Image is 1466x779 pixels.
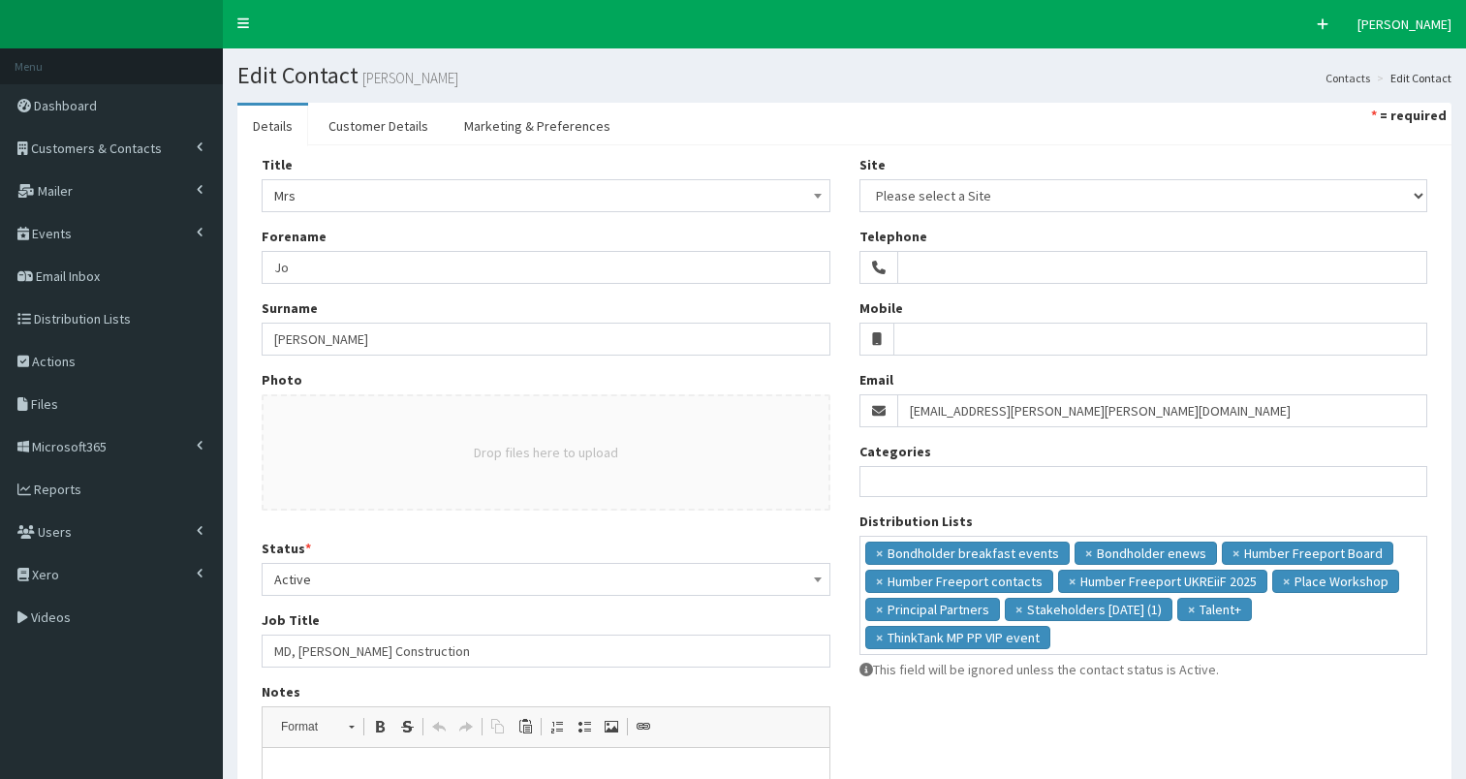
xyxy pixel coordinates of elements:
a: Customer Details [313,106,444,146]
label: Title [262,155,293,174]
label: Categories [859,442,931,461]
a: Marketing & Preferences [449,106,626,146]
p: This field will be ignored unless the contact status is Active. [859,660,1428,679]
label: Site [859,155,886,174]
span: Actions [32,353,76,370]
li: Humber Freeport UKREiiF 2025 [1058,570,1267,593]
span: × [1188,600,1195,619]
span: Files [31,395,58,413]
span: Active [262,563,830,596]
a: Redo (Ctrl+Y) [452,714,480,739]
span: Format [271,714,339,739]
span: [PERSON_NAME] [1357,16,1451,33]
li: Humber Freeport contacts [865,570,1053,593]
label: Job Title [262,610,320,630]
span: Events [32,225,72,242]
span: Users [38,523,72,541]
a: Insert/Remove Numbered List [544,714,571,739]
li: Talent+ [1177,598,1252,621]
span: Microsoft365 [32,438,107,455]
a: Strike Through [393,714,421,739]
span: Distribution Lists [34,310,131,327]
a: Undo (Ctrl+Z) [425,714,452,739]
span: × [1069,572,1076,591]
span: Xero [32,566,59,583]
li: Place Workshop [1272,570,1399,593]
li: Stakeholders May 2023 (1) [1005,598,1172,621]
label: Telephone [859,227,927,246]
span: × [1283,572,1290,591]
label: Mobile [859,298,903,318]
li: Principal Partners [865,598,1000,621]
label: Distribution Lists [859,512,973,531]
label: Email [859,370,893,389]
label: Surname [262,298,318,318]
span: × [876,544,883,563]
span: × [1085,544,1092,563]
span: × [876,572,883,591]
span: Mailer [38,182,73,200]
span: Email Inbox [36,267,100,285]
span: Reports [34,481,81,498]
label: Photo [262,370,302,389]
a: Copy (Ctrl+C) [484,714,512,739]
label: Status [262,539,311,558]
a: Insert/Remove Bulleted List [571,714,598,739]
button: Drop files here to upload [474,443,618,462]
span: × [876,628,883,647]
a: Paste (Ctrl+V) [512,714,539,739]
a: Details [237,106,308,146]
li: Edit Contact [1372,70,1451,86]
span: Mrs [274,182,818,209]
li: Bondholder breakfast events [865,542,1070,565]
span: Mrs [262,179,830,212]
span: × [876,600,883,619]
li: ThinkTank MP PP VIP event [865,626,1050,649]
small: [PERSON_NAME] [359,71,458,85]
a: Link (Ctrl+L) [630,714,657,739]
a: Format [270,713,364,740]
li: Humber Freeport Board [1222,542,1393,565]
a: Image [598,714,625,739]
span: Dashboard [34,97,97,114]
span: Active [274,566,818,593]
li: Bondholder enews [1075,542,1217,565]
span: Videos [31,608,71,626]
strong: = required [1380,107,1447,124]
label: Notes [262,682,300,701]
label: Forename [262,227,327,246]
a: Contacts [1326,70,1370,86]
span: × [1015,600,1022,619]
a: Bold (Ctrl+B) [366,714,393,739]
span: Customers & Contacts [31,140,162,157]
span: × [1232,544,1239,563]
h1: Edit Contact [237,63,1451,88]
